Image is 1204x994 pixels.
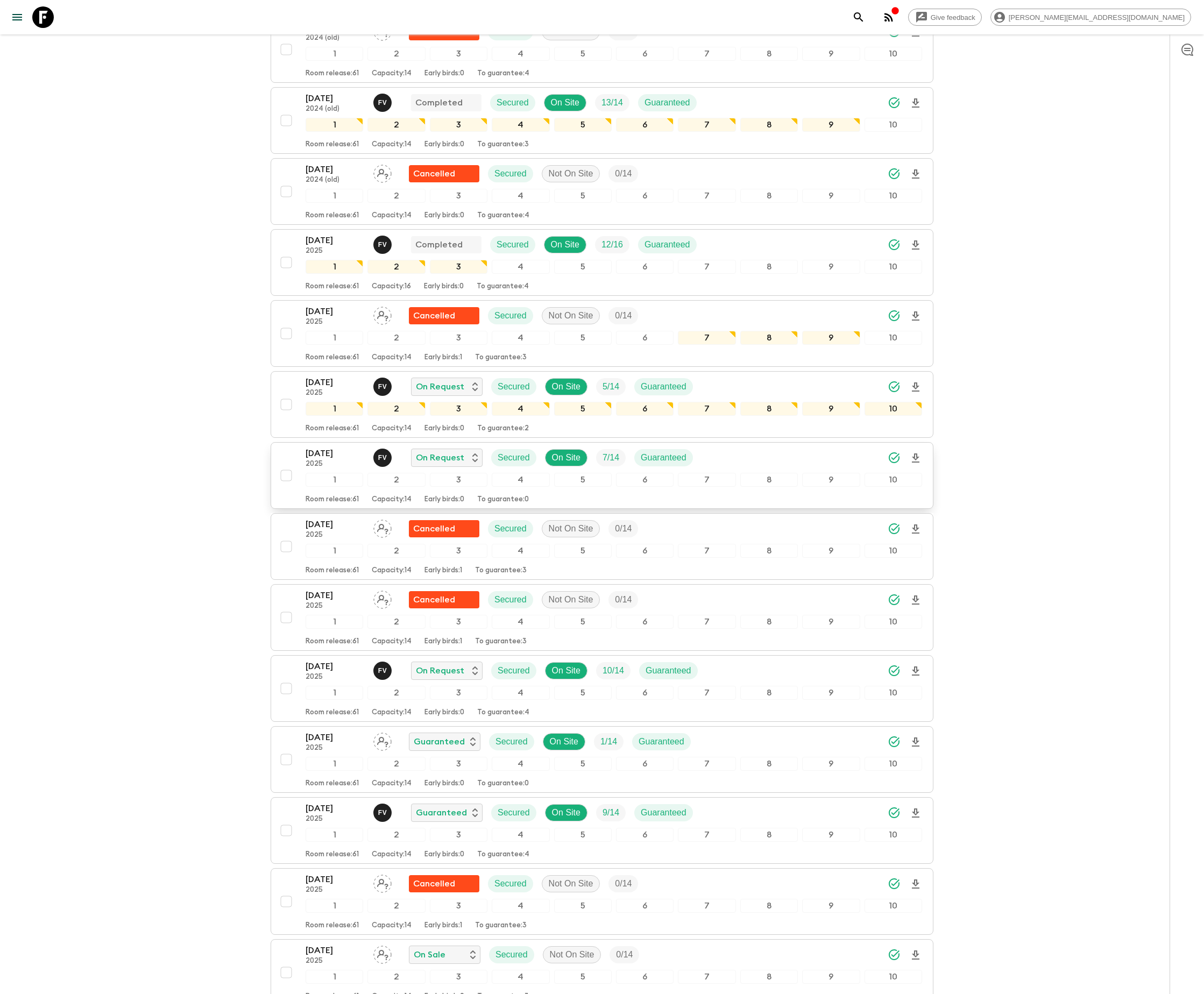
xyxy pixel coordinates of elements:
[306,389,365,397] p: 2025
[550,735,578,748] p: On Site
[306,602,365,610] p: 2025
[430,544,487,558] div: 3
[372,140,412,149] p: Capacity: 14
[740,331,798,345] div: 8
[740,473,798,487] div: 8
[603,451,619,464] p: 7 / 14
[740,260,798,274] div: 8
[373,736,392,744] span: Assign pack leader
[497,96,529,109] p: Secured
[925,13,981,22] span: Give feedback
[608,591,638,608] div: Trip Fill
[306,566,359,575] p: Room release: 61
[549,593,593,606] p: Not On Site
[865,260,922,274] div: 10
[615,167,632,180] p: 0 / 14
[430,402,487,416] div: 3
[554,615,612,629] div: 5
[409,307,479,324] div: Flash Pack cancellation
[492,260,549,274] div: 4
[909,168,922,181] svg: Download Onboarding
[424,566,462,575] p: Early birds: 1
[544,94,586,111] div: On Site
[545,378,587,395] div: On Site
[616,544,674,558] div: 6
[491,662,536,679] div: Secured
[678,402,735,416] div: 7
[414,735,465,748] p: Guaranteed
[306,518,365,531] p: [DATE]
[306,331,363,345] div: 1
[409,165,479,182] div: Flash Pack cancellation
[271,442,933,509] button: [DATE]2025Francisco ValeroOn RequestSecuredOn SiteTrip FillGuaranteed12345678910Room release:61Ca...
[552,451,580,464] p: On Site
[306,376,365,389] p: [DATE]
[413,593,455,606] p: Cancelled
[888,593,901,606] svg: Synced Successfully
[603,380,619,393] p: 5 / 14
[802,473,860,487] div: 9
[641,380,686,393] p: Guaranteed
[430,47,487,61] div: 3
[306,92,365,105] p: [DATE]
[909,594,922,607] svg: Download Onboarding
[424,282,464,291] p: Early birds: 0
[413,522,455,535] p: Cancelled
[492,118,549,132] div: 4
[494,593,527,606] p: Secured
[306,686,363,700] div: 1
[641,451,686,464] p: Guaranteed
[477,69,529,78] p: To guarantee: 4
[616,260,674,274] div: 6
[645,96,690,109] p: Guaranteed
[639,735,684,748] p: Guaranteed
[372,424,412,433] p: Capacity: 14
[865,615,922,629] div: 10
[477,140,529,149] p: To guarantee: 3
[990,9,1191,26] div: [PERSON_NAME][EMAIL_ADDRESS][DOMAIN_NAME]
[740,615,798,629] div: 8
[306,673,365,681] p: 2025
[373,662,394,680] button: FV
[306,473,363,487] div: 1
[306,744,365,752] p: 2025
[306,544,363,558] div: 1
[616,402,674,416] div: 6
[492,331,549,345] div: 4
[865,47,922,61] div: 10
[413,167,455,180] p: Cancelled
[802,402,860,416] div: 9
[378,666,387,675] p: F V
[646,664,691,677] p: Guaranteed
[373,594,392,602] span: Assign pack leader
[306,708,359,717] p: Room release: 61
[415,96,463,109] p: Completed
[424,69,464,78] p: Early birds: 0
[488,165,533,182] div: Secured
[545,449,587,466] div: On Site
[372,566,412,575] p: Capacity: 14
[554,47,612,61] div: 5
[888,664,901,677] svg: Synced Successfully
[594,733,624,750] div: Trip Fill
[888,451,901,464] svg: Synced Successfully
[367,544,425,558] div: 2
[596,662,631,679] div: Trip Fill
[865,686,922,700] div: 10
[616,331,674,345] div: 6
[373,381,394,389] span: Francisco Valero
[551,96,579,109] p: On Site
[595,94,629,111] div: Trip Fill
[596,378,626,395] div: Trip Fill
[554,331,612,345] div: 5
[372,282,411,291] p: Capacity: 16
[372,708,412,717] p: Capacity: 14
[306,615,363,629] div: 1
[615,593,632,606] p: 0 / 14
[475,353,527,362] p: To guarantee: 3
[271,726,933,793] button: [DATE]2025Assign pack leaderGuaranteedSecuredOn SiteTrip FillGuaranteed12345678910Room release:61...
[413,309,455,322] p: Cancelled
[888,96,901,109] svg: Synced Successfully
[372,353,412,362] p: Capacity: 14
[306,234,365,247] p: [DATE]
